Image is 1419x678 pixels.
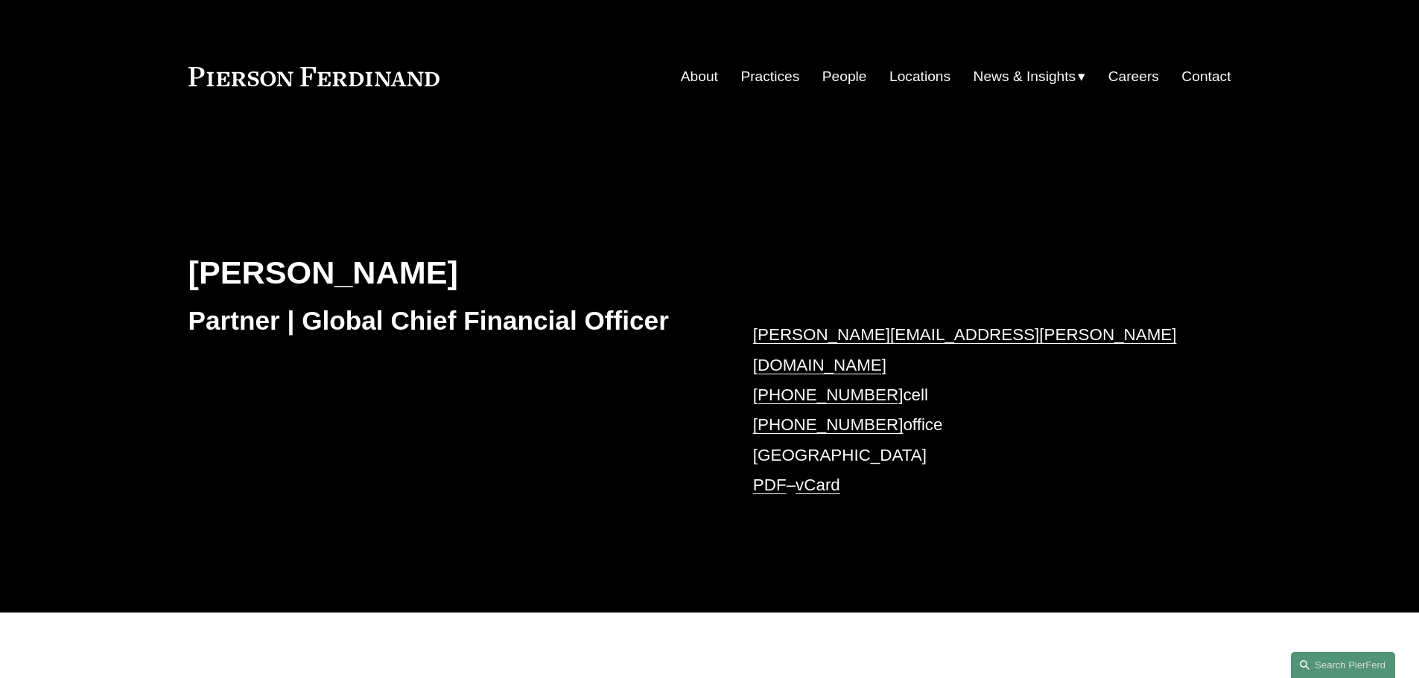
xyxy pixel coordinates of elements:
[753,476,787,494] a: PDF
[1108,63,1159,91] a: Careers
[753,386,904,404] a: [PHONE_NUMBER]
[753,325,1177,374] a: [PERSON_NAME][EMAIL_ADDRESS][PERSON_NAME][DOMAIN_NAME]
[753,320,1187,500] p: cell office [GEOGRAPHIC_DATA] –
[740,63,799,91] a: Practices
[188,304,710,337] h3: Partner | Global Chief Financial Officer
[974,63,1086,91] a: folder dropdown
[822,63,867,91] a: People
[974,64,1076,90] span: News & Insights
[889,63,950,91] a: Locations
[796,476,840,494] a: vCard
[681,63,718,91] a: About
[753,415,904,434] a: [PHONE_NUMBER]
[1181,63,1231,91] a: Contact
[1291,652,1395,678] a: Search this site
[188,253,710,292] h2: [PERSON_NAME]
